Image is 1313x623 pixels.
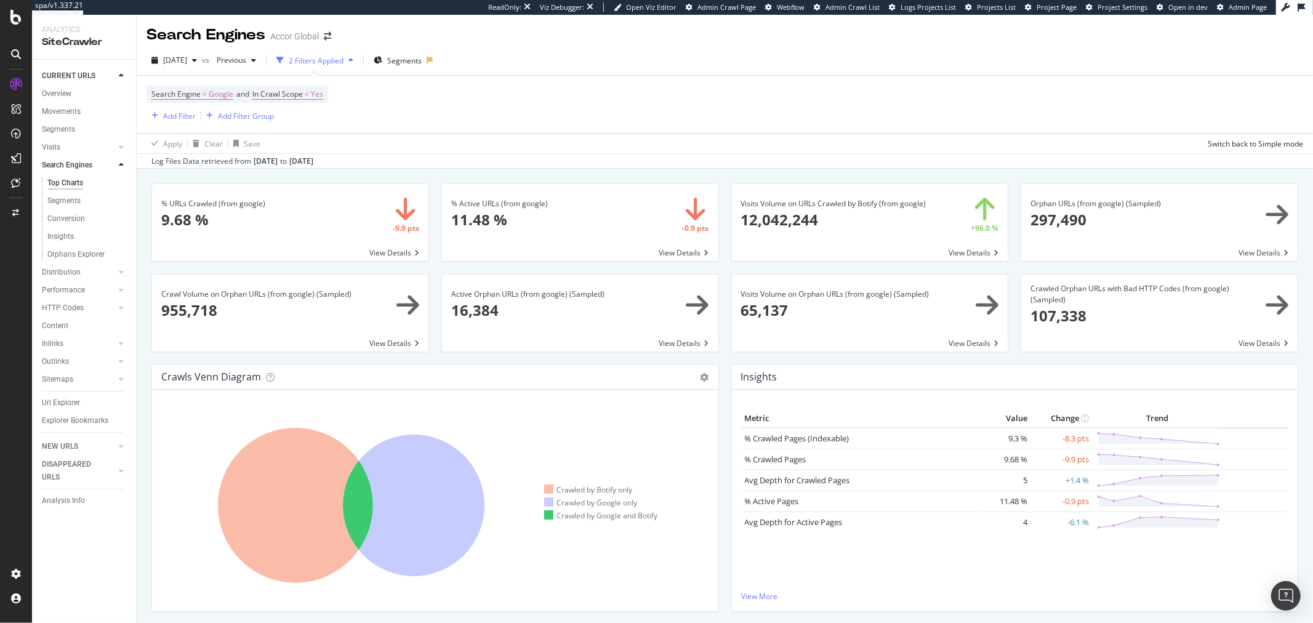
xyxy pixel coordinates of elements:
div: Explorer Bookmarks [42,414,108,427]
div: Viz Debugger: [540,2,584,12]
div: Top Charts [47,177,83,190]
div: Overview [42,87,71,100]
a: Content [42,320,127,332]
button: Switch back to Simple mode [1203,134,1303,153]
div: Add Filter [163,111,196,121]
th: Metric [742,409,982,428]
button: [DATE] [147,50,202,70]
span: Google [209,86,233,103]
span: = [305,89,309,99]
span: Logs Projects List [901,2,956,12]
div: Switch back to Simple mode [1208,139,1303,149]
div: SiteCrawler [42,35,126,49]
div: Crawled by Botify only [544,484,632,495]
span: Admin Crawl List [825,2,880,12]
td: -0.9 pts [1030,491,1092,512]
div: Save [244,139,260,149]
th: Trend [1092,409,1223,428]
h4: Insights [741,369,777,385]
div: arrow-right-arrow-left [324,32,331,41]
a: Url Explorer [42,396,127,409]
a: Analysis Info [42,494,127,507]
div: Url Explorer [42,396,80,409]
div: Add Filter Group [218,111,274,121]
a: Overview [42,87,127,100]
a: % Crawled Pages (Indexable) [745,433,849,444]
button: Segments [369,50,427,70]
td: 9.3 % [981,428,1030,449]
div: Crawled by Google only [544,497,637,508]
a: HTTP Codes [42,302,115,315]
a: Movements [42,105,127,118]
div: HTTP Codes [42,302,84,315]
div: Accor Global [270,30,319,42]
div: Inlinks [42,337,63,350]
a: Admin Crawl Page [686,2,756,12]
a: Sitemaps [42,373,115,386]
a: Distribution [42,266,115,279]
div: Apply [163,139,182,149]
div: [DATE] [289,156,313,167]
a: Visits [42,141,115,154]
span: Admin Crawl Page [697,2,756,12]
div: Clear [204,139,223,149]
a: Open Viz Editor [614,2,677,12]
a: Open in dev [1157,2,1208,12]
i: Options [701,373,709,382]
span: Previous [212,55,246,65]
a: DISAPPEARED URLS [42,458,115,484]
td: +1.4 % [1030,470,1092,491]
div: ReadOnly: [488,2,521,12]
span: = [203,89,207,99]
span: Admin Page [1229,2,1267,12]
div: Distribution [42,266,81,279]
a: Admin Page [1217,2,1267,12]
a: Segments [47,195,127,207]
a: Segments [42,123,127,136]
a: Logs Projects List [889,2,956,12]
td: 11.48 % [981,491,1030,512]
div: Analysis Info [42,494,85,507]
div: Segments [47,195,81,207]
a: Project Page [1025,2,1077,12]
div: NEW URLS [42,440,78,453]
td: 4 [981,512,1030,533]
a: % Active Pages [745,496,799,507]
span: Open in dev [1168,2,1208,12]
a: CURRENT URLS [42,70,115,82]
div: Movements [42,105,81,118]
div: Visits [42,141,60,154]
h4: Crawls Venn Diagram [161,369,261,385]
a: Search Engines [42,159,115,172]
span: Projects List [977,2,1016,12]
a: % Crawled Pages [745,454,806,465]
div: Search Engines [147,25,265,46]
a: NEW URLS [42,440,115,453]
a: Inlinks [42,337,115,350]
a: Avg Depth for Crawled Pages [745,475,850,486]
button: Apply [147,134,182,153]
button: Save [228,134,260,153]
a: Admin Crawl List [814,2,880,12]
a: Top Charts [47,177,127,190]
span: vs [202,55,212,65]
div: Outlinks [42,355,69,368]
span: Yes [311,86,323,103]
div: Crawled by Google and Botify [544,510,657,521]
span: In Crawl Scope [252,89,303,99]
span: Project Settings [1098,2,1147,12]
div: Content [42,320,68,332]
td: 5 [981,470,1030,491]
span: Webflow [777,2,805,12]
td: -8.3 pts [1030,428,1092,449]
button: Clear [188,134,223,153]
div: DISAPPEARED URLS [42,458,104,484]
button: Add Filter Group [201,108,274,123]
span: and [236,89,249,99]
span: Search Engine [151,89,201,99]
a: Insights [47,230,127,243]
button: Previous [212,50,261,70]
div: Analytics [42,25,126,35]
div: 2 Filters Applied [289,55,343,66]
a: Explorer Bookmarks [42,414,127,427]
